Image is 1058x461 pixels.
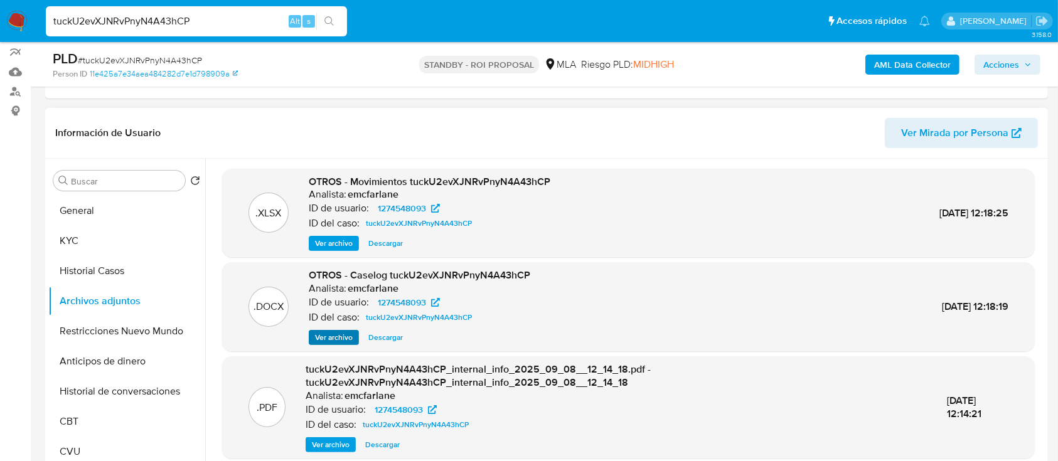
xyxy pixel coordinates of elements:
button: Anticipos de dinero [48,346,205,376]
span: Descargar [368,331,403,344]
button: search-icon [316,13,342,30]
a: 11e425a7e34aea484282d7e1d798909a [90,68,238,80]
span: 1274548093 [375,402,423,417]
p: Analista: [309,282,346,295]
b: Person ID [53,68,87,80]
button: Volver al orden por defecto [190,176,200,189]
a: Salir [1035,14,1049,28]
span: Acciones [983,55,1019,75]
p: ID de usuario: [309,296,369,309]
span: Accesos rápidos [836,14,907,28]
p: ID del caso: [309,311,360,324]
button: Acciones [975,55,1040,75]
p: ezequiel.castrillon@mercadolibre.com [960,15,1031,27]
button: Descargar [362,330,409,345]
button: Ver archivo [309,236,359,251]
span: MIDHIGH [633,57,674,72]
span: [DATE] 12:18:25 [939,206,1008,220]
button: AML Data Collector [865,55,959,75]
span: [DATE] 12:18:19 [942,299,1008,314]
p: STANDBY - ROI PROPOSAL [419,56,539,73]
span: s [307,15,311,27]
span: OTROS - Movimientos tuckU2evXJNRvPnyN4A43hCP [309,174,550,189]
input: Buscar [71,176,180,187]
span: tuckU2evXJNRvPnyN4A43hCP [366,310,472,325]
span: tuckU2evXJNRvPnyN4A43hCP [363,417,469,432]
span: tuckU2evXJNRvPnyN4A43hCP [366,216,472,231]
button: KYC [48,226,205,256]
button: Ver Mirada por Persona [885,118,1038,148]
button: Descargar [362,236,409,251]
a: 1274548093 [367,402,444,417]
a: 1274548093 [370,201,447,216]
button: General [48,196,205,226]
a: tuckU2evXJNRvPnyN4A43hCP [361,310,477,325]
p: .XLSX [256,206,282,220]
div: MLA [544,58,576,72]
button: Restricciones Nuevo Mundo [48,316,205,346]
h1: Información de Usuario [55,127,161,139]
p: ID de usuario: [309,202,369,215]
span: 1274548093 [378,295,426,310]
span: 3.158.0 [1032,29,1052,40]
button: Archivos adjuntos [48,286,205,316]
p: .PDF [257,401,277,415]
button: Historial Casos [48,256,205,286]
input: Buscar usuario o caso... [46,13,347,29]
p: Analista: [306,389,343,402]
h6: emcfarlane [348,188,398,201]
span: Descargar [368,237,403,250]
span: Riesgo PLD: [581,58,674,72]
p: Analista: [309,188,346,201]
p: ID del caso: [309,217,360,230]
button: Descargar [359,437,406,452]
span: Descargar [365,438,400,451]
span: Ver Mirada por Persona [901,118,1008,148]
span: [DATE] 12:14:21 [948,393,982,421]
button: Historial de conversaciones [48,376,205,406]
a: tuckU2evXJNRvPnyN4A43hCP [361,216,477,231]
p: .DOCX [254,300,284,314]
a: 1274548093 [370,295,447,310]
span: Alt [290,15,300,27]
button: Buscar [58,176,68,186]
span: Ver archivo [312,438,350,451]
span: OTROS - Caselog tuckU2evXJNRvPnyN4A43hCP [309,268,530,282]
span: tuckU2evXJNRvPnyN4A43hCP_internal_info_2025_09_08__12_14_18.pdf - tuckU2evXJNRvPnyN4A43hCP_intern... [306,362,651,390]
button: CBT [48,406,205,437]
span: 1274548093 [378,201,426,216]
b: AML Data Collector [874,55,951,75]
a: tuckU2evXJNRvPnyN4A43hCP [358,417,474,432]
span: Ver archivo [315,331,353,344]
h6: emcfarlane [348,282,398,295]
span: # tuckU2evXJNRvPnyN4A43hCP [78,54,202,66]
b: PLD [53,48,78,68]
p: ID de usuario: [306,403,366,416]
span: Ver archivo [315,237,353,250]
button: Ver archivo [306,437,356,452]
button: Ver archivo [309,330,359,345]
p: ID del caso: [306,418,356,431]
a: Notificaciones [919,16,930,26]
h6: emcfarlane [345,389,395,402]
